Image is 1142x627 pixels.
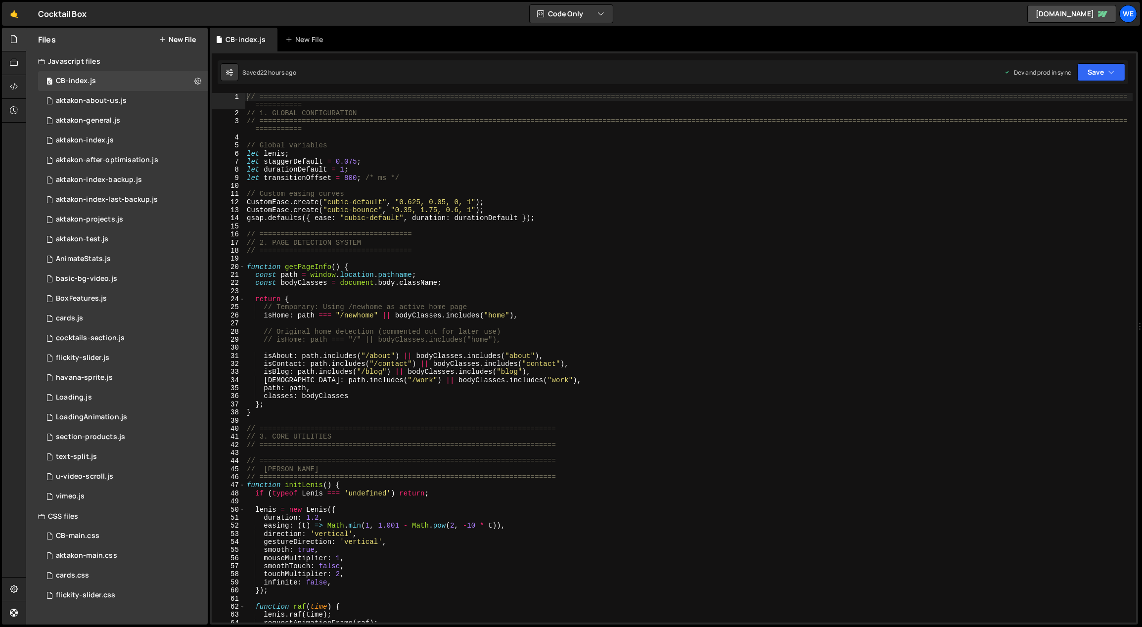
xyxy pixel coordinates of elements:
[26,51,208,71] div: Javascript files
[38,447,208,467] div: 12094/41439.js
[212,263,245,271] div: 20
[212,352,245,360] div: 31
[212,522,245,530] div: 52
[38,8,87,20] div: Cocktail Box
[56,215,123,224] div: aktakon-projects.js
[38,368,208,388] div: 12094/36679.js
[38,348,208,368] div: 12094/35474.js
[260,68,296,77] div: 22 hours ago
[159,36,196,44] button: New File
[212,368,245,376] div: 33
[212,433,245,441] div: 41
[212,295,245,303] div: 24
[212,319,245,327] div: 27
[38,170,208,190] div: 12094/44174.js
[212,579,245,586] div: 59
[212,344,245,352] div: 30
[56,77,96,86] div: CB-index.js
[212,546,245,554] div: 55
[56,255,111,264] div: AnimateStats.js
[38,487,208,506] div: 12094/29507.js
[212,134,245,141] div: 4
[212,255,245,263] div: 19
[212,473,245,481] div: 46
[56,116,120,125] div: aktakon-general.js
[212,336,245,344] div: 29
[38,526,208,546] div: 12094/46487.css
[56,176,142,184] div: aktakon-index-backup.js
[56,492,85,501] div: vimeo.js
[56,571,89,580] div: cards.css
[212,595,245,603] div: 61
[56,96,127,105] div: aktakon-about-us.js
[212,93,245,109] div: 1
[56,156,158,165] div: aktakon-after-optimisation.js
[212,490,245,497] div: 48
[226,35,266,45] div: CB-index.js
[46,78,52,86] span: 0
[56,413,127,422] div: LoadingAnimation.js
[56,393,92,402] div: Loading.js
[212,166,245,174] div: 8
[38,585,208,605] div: 12094/35475.css
[38,71,208,91] div: 12094/46486.js
[212,586,245,594] div: 60
[212,239,245,247] div: 17
[212,514,245,522] div: 51
[212,570,245,578] div: 58
[38,427,208,447] div: 12094/36059.js
[212,457,245,465] div: 44
[212,247,245,255] div: 18
[212,109,245,117] div: 2
[212,619,245,627] div: 64
[38,309,208,328] div: 12094/34793.js
[212,506,245,514] div: 50
[212,174,245,182] div: 9
[38,150,208,170] div: 12094/46147.js
[38,546,208,566] div: 12094/43205.css
[212,465,245,473] div: 45
[38,210,208,229] div: 12094/44389.js
[56,551,117,560] div: aktakon-main.css
[56,235,108,244] div: aktakon-test.js
[38,388,208,407] div: 12094/34884.js
[56,433,125,442] div: section-products.js
[212,425,245,433] div: 40
[212,190,245,198] div: 11
[212,223,245,230] div: 15
[38,111,208,131] div: 12094/45380.js
[212,603,245,611] div: 62
[212,303,245,311] div: 25
[38,467,208,487] div: 12094/41429.js
[56,314,83,323] div: cards.js
[212,408,245,416] div: 38
[38,328,208,348] div: 12094/36060.js
[56,532,99,540] div: CB-main.css
[212,562,245,570] div: 57
[212,481,245,489] div: 47
[212,279,245,287] div: 22
[38,131,208,150] div: 12094/43364.js
[212,198,245,206] div: 12
[212,384,245,392] div: 35
[1119,5,1137,23] a: We
[212,376,245,384] div: 34
[212,449,245,457] div: 43
[1004,68,1071,77] div: Dev and prod in sync
[212,401,245,408] div: 37
[38,190,208,210] div: 12094/44999.js
[38,34,56,45] h2: Files
[285,35,327,45] div: New File
[212,206,245,214] div: 13
[26,506,208,526] div: CSS files
[212,611,245,619] div: 63
[530,5,613,23] button: Code Only
[56,472,113,481] div: u-video-scroll.js
[2,2,26,26] a: 🤙
[1027,5,1116,23] a: [DOMAIN_NAME]
[38,249,208,269] div: 12094/30498.js
[56,195,158,204] div: aktakon-index-last-backup.js
[212,271,245,279] div: 21
[242,68,296,77] div: Saved
[56,294,107,303] div: BoxFeatures.js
